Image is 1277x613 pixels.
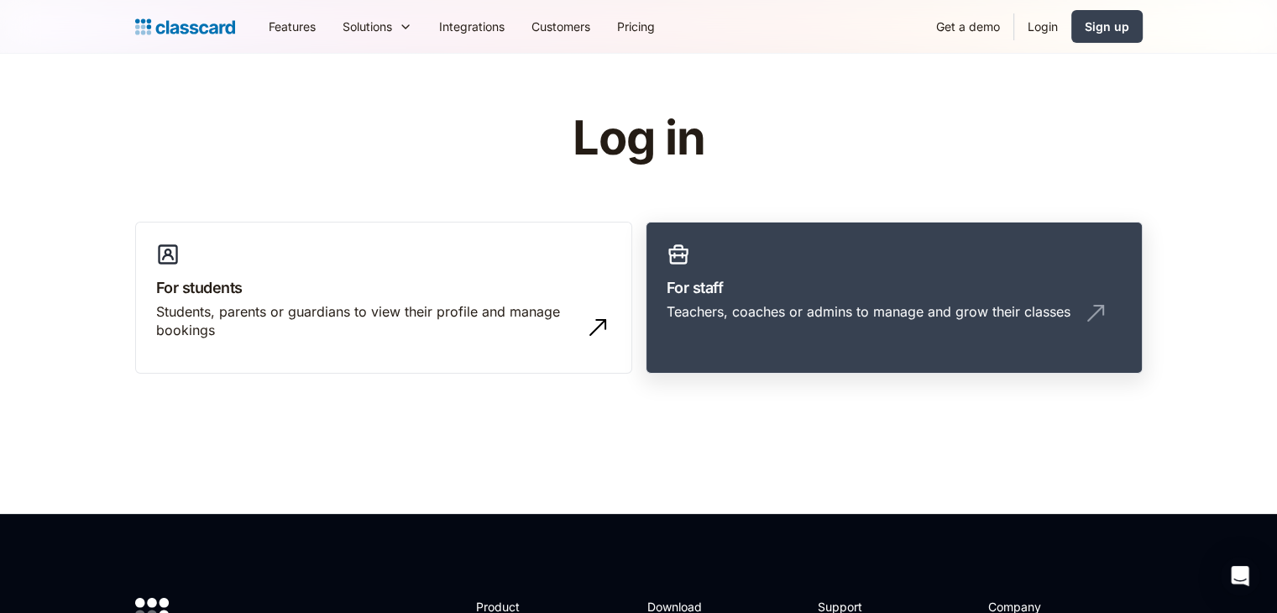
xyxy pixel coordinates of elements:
[1220,556,1260,596] div: Open Intercom Messenger
[135,15,235,39] a: home
[255,8,329,45] a: Features
[156,276,611,299] h3: For students
[1085,18,1129,35] div: Sign up
[1071,10,1143,43] a: Sign up
[156,302,578,340] div: Students, parents or guardians to view their profile and manage bookings
[426,8,518,45] a: Integrations
[667,276,1122,299] h3: For staff
[604,8,668,45] a: Pricing
[343,18,392,35] div: Solutions
[1014,8,1071,45] a: Login
[135,222,632,375] a: For studentsStudents, parents or guardians to view their profile and manage bookings
[372,113,905,165] h1: Log in
[518,8,604,45] a: Customers
[329,8,426,45] div: Solutions
[923,8,1013,45] a: Get a demo
[646,222,1143,375] a: For staffTeachers, coaches or admins to manage and grow their classes
[667,302,1070,321] div: Teachers, coaches or admins to manage and grow their classes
